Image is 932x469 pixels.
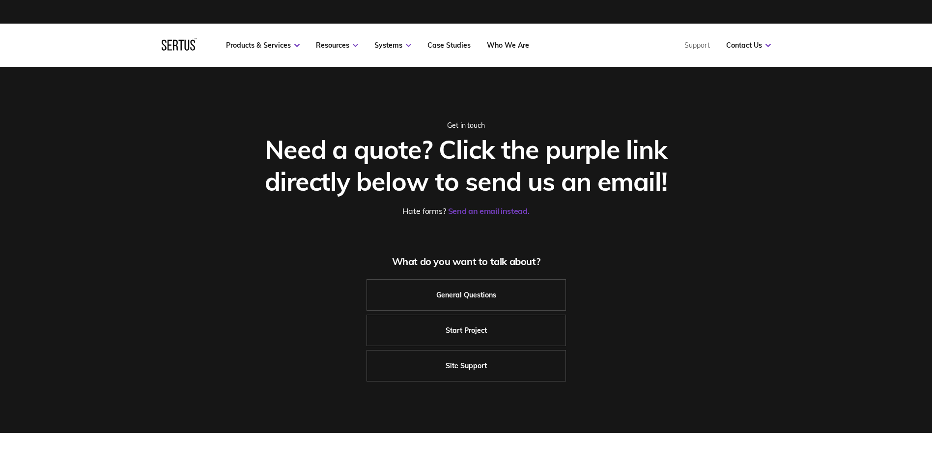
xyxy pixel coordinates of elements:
[246,121,686,130] div: Get in touch
[883,422,932,469] iframe: Chat Widget
[374,41,411,50] a: Systems
[726,41,771,50] a: Contact Us
[226,41,300,50] a: Products & Services
[427,41,471,50] a: Case Studies
[367,315,566,346] a: Start Project
[448,206,530,216] a: Send an email instead.
[367,350,566,381] a: Site Support
[246,133,686,197] div: Need a quote? Click the purple link directly below to send us an email!
[246,206,686,216] div: Hate forms?
[487,41,529,50] a: Who We Are
[684,41,710,50] a: Support
[246,255,686,267] div: What do you want to talk about?
[316,41,358,50] a: Resources
[367,279,566,311] a: General Questions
